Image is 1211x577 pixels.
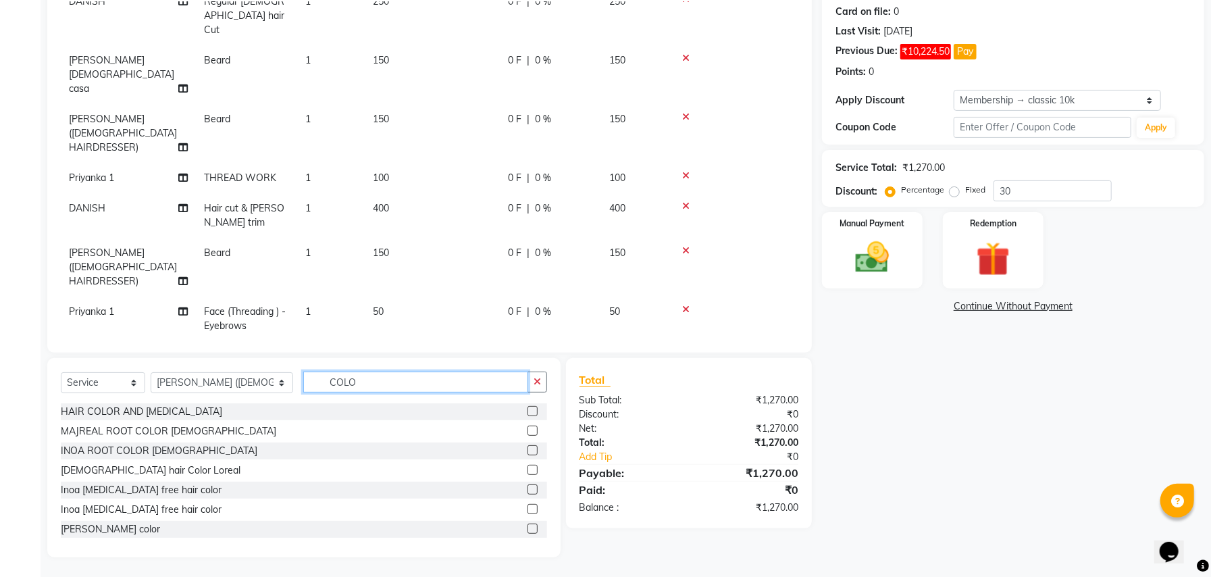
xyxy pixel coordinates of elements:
[569,422,689,436] div: Net:
[305,305,311,318] span: 1
[69,172,114,184] span: Priyanka 1
[825,299,1202,313] a: Continue Without Payment
[835,44,898,59] div: Previous Due:
[61,483,222,497] div: Inoa [MEDICAL_DATA] free hair color
[508,201,521,216] span: 0 F
[835,93,954,107] div: Apply Discount
[69,247,177,287] span: [PERSON_NAME] ([DEMOGRAPHIC_DATA] HAIRDRESSER)
[303,372,528,393] input: Search or Scan
[527,246,530,260] span: |
[835,120,954,134] div: Coupon Code
[69,202,105,214] span: DANISH
[1137,118,1175,138] button: Apply
[204,202,284,228] span: Hair cut & [PERSON_NAME] trim
[204,305,286,332] span: Face (Threading ) - Eyebrows
[508,171,521,185] span: 0 F
[535,305,551,319] span: 0 %
[954,44,977,59] button: Pay
[835,184,877,199] div: Discount:
[689,501,808,515] div: ₹1,270.00
[61,424,276,438] div: MAJREAL ROOT COLOR [DEMOGRAPHIC_DATA]
[527,305,530,319] span: |
[900,44,951,59] span: ₹10,224.50
[508,246,521,260] span: 0 F
[527,112,530,126] span: |
[305,247,311,259] span: 1
[689,407,808,422] div: ₹0
[569,436,689,450] div: Total:
[373,113,389,125] span: 150
[1154,523,1197,563] iframe: chat widget
[845,238,900,277] img: _cash.svg
[61,463,240,478] div: [DEMOGRAPHIC_DATA] hair Color Loreal
[535,53,551,68] span: 0 %
[508,112,521,126] span: 0 F
[373,247,389,259] span: 150
[965,184,985,196] label: Fixed
[840,218,904,230] label: Manual Payment
[569,407,689,422] div: Discount:
[305,172,311,184] span: 1
[373,305,384,318] span: 50
[204,247,230,259] span: Beard
[835,161,897,175] div: Service Total:
[569,465,689,481] div: Payable:
[609,172,625,184] span: 100
[609,247,625,259] span: 150
[69,113,177,153] span: [PERSON_NAME] ([DEMOGRAPHIC_DATA] HAIRDRESSER)
[689,422,808,436] div: ₹1,270.00
[535,246,551,260] span: 0 %
[902,161,945,175] div: ₹1,270.00
[61,503,222,517] div: Inoa [MEDICAL_DATA] free hair color
[609,305,620,318] span: 50
[689,436,808,450] div: ₹1,270.00
[204,54,230,66] span: Beard
[569,482,689,498] div: Paid:
[535,201,551,216] span: 0 %
[970,218,1016,230] label: Redemption
[204,113,230,125] span: Beard
[535,171,551,185] span: 0 %
[954,117,1131,138] input: Enter Offer / Coupon Code
[373,202,389,214] span: 400
[609,202,625,214] span: 400
[69,54,174,95] span: [PERSON_NAME] [DEMOGRAPHIC_DATA] casa
[883,24,912,39] div: [DATE]
[894,5,899,19] div: 0
[69,305,114,318] span: Priyanka 1
[61,444,257,458] div: INOA ROOT COLOR [DEMOGRAPHIC_DATA]
[835,24,881,39] div: Last Visit:
[535,112,551,126] span: 0 %
[305,54,311,66] span: 1
[689,482,808,498] div: ₹0
[579,373,611,387] span: Total
[708,450,808,464] div: ₹0
[204,172,276,184] span: THREAD WORK
[373,54,389,66] span: 150
[527,171,530,185] span: |
[527,53,530,68] span: |
[569,501,689,515] div: Balance :
[569,393,689,407] div: Sub Total:
[609,113,625,125] span: 150
[689,393,808,407] div: ₹1,270.00
[305,202,311,214] span: 1
[373,172,389,184] span: 100
[901,184,944,196] label: Percentage
[527,201,530,216] span: |
[869,65,874,79] div: 0
[508,305,521,319] span: 0 F
[305,113,311,125] span: 1
[835,65,866,79] div: Points:
[966,238,1021,280] img: _gift.svg
[835,5,891,19] div: Card on file:
[569,450,709,464] a: Add Tip
[61,405,222,419] div: HAIR COLOR AND [MEDICAL_DATA]
[61,522,160,536] div: [PERSON_NAME] color
[689,465,808,481] div: ₹1,270.00
[609,54,625,66] span: 150
[508,53,521,68] span: 0 F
